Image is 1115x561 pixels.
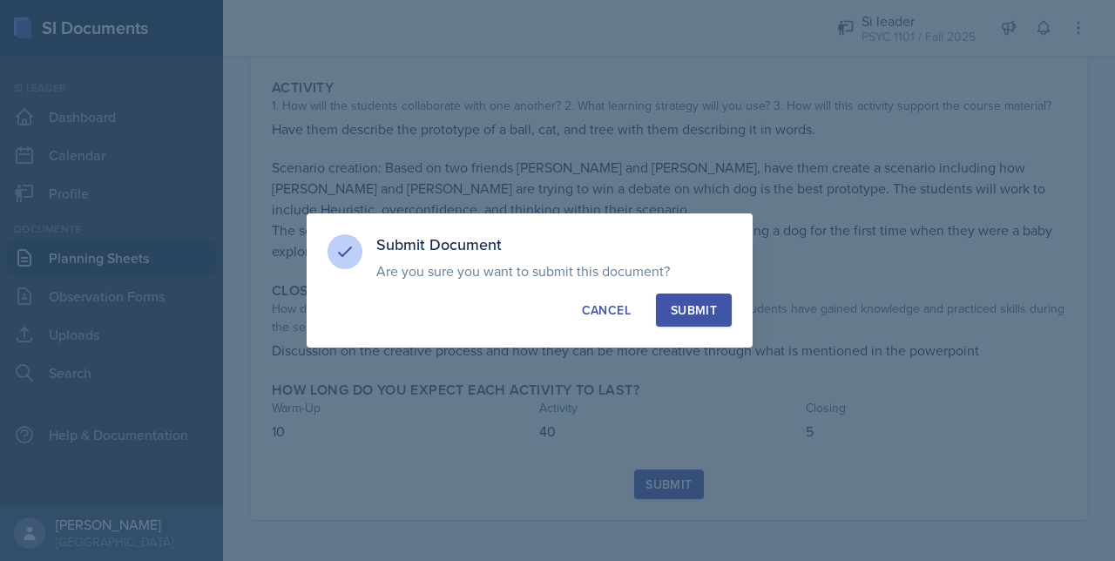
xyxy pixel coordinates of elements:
h3: Submit Document [376,234,732,255]
div: Submit [671,301,717,319]
button: Cancel [567,294,645,327]
p: Are you sure you want to submit this document? [376,262,732,280]
div: Cancel [582,301,631,319]
button: Submit [656,294,732,327]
